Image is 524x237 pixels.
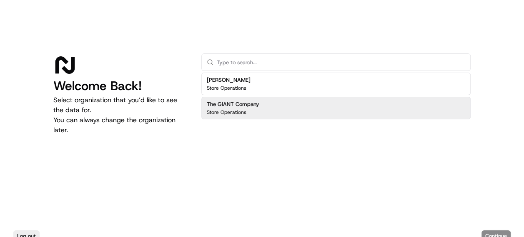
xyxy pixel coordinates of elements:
h1: Welcome Back! [53,78,188,93]
h2: The GIANT Company [207,101,259,108]
p: Store Operations [207,85,246,91]
div: Suggestions [201,71,471,121]
input: Type to search... [217,54,465,71]
p: Store Operations [207,109,246,116]
h2: [PERSON_NAME] [207,76,251,84]
p: Select organization that you’d like to see the data for. You can always change the organization l... [53,95,188,135]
